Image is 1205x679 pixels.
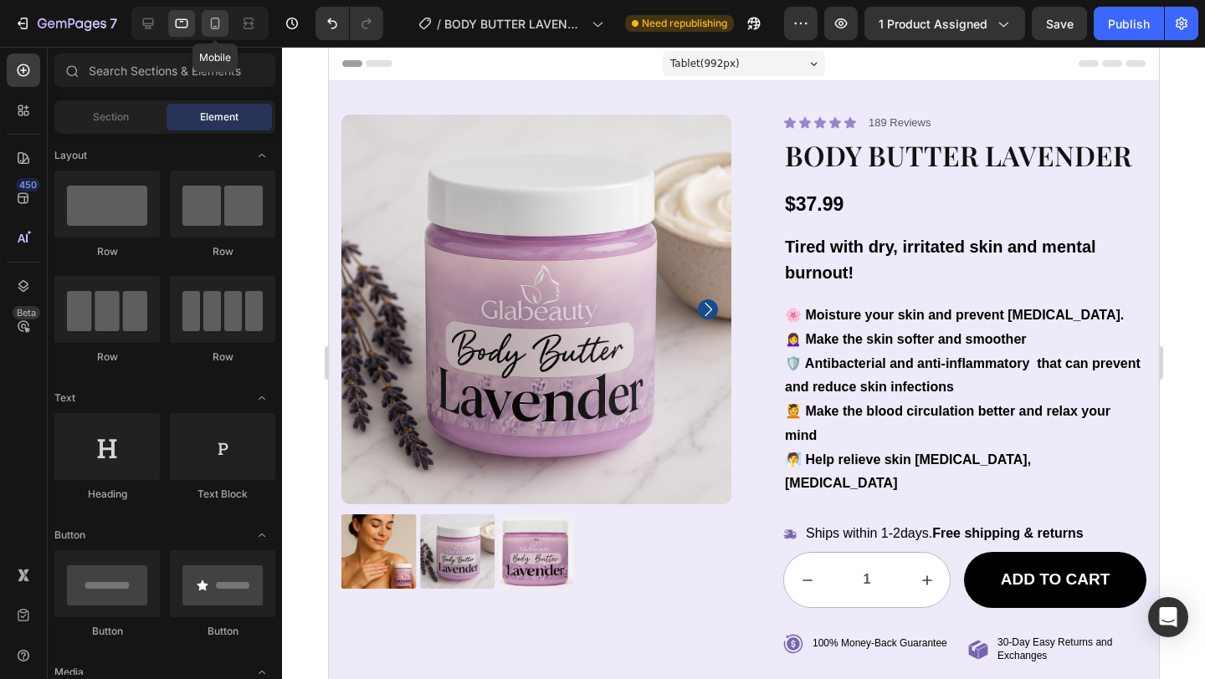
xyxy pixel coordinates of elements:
[879,15,987,33] span: 1 product assigned
[864,7,1025,40] button: 1 product assigned
[170,244,275,259] div: Row
[54,350,160,365] div: Row
[16,178,40,191] div: 450
[669,590,815,615] p: 30-Day Easy Returns and Exchanges
[54,487,160,502] div: Heading
[54,244,160,259] div: Row
[456,401,816,450] p: 🧖 Help relieve skin [MEDICAL_DATA], [MEDICAL_DATA]
[170,624,275,639] div: Button
[54,54,275,87] input: Search Sections & Elements
[7,7,125,40] button: 7
[1032,7,1087,40] button: Save
[1108,15,1150,33] div: Publish
[93,110,129,125] span: Section
[249,522,275,549] span: Toggle open
[1046,17,1074,31] span: Save
[200,110,238,125] span: Element
[642,16,727,31] span: Need republishing
[454,89,818,128] h1: BODY BUTTER LAVENDER
[249,385,275,411] span: Toggle open
[575,506,621,560] button: increment
[454,255,818,451] div: Rich Text Editor. Editing area: main
[437,15,441,33] span: /
[456,191,767,235] strong: Tired with dry, irritated skin and mental burnout!
[454,141,818,174] div: $37.99
[170,487,275,502] div: Text Block
[672,523,782,544] div: Add to cart
[456,377,816,401] p: mind
[455,506,501,560] button: decrement
[635,505,818,561] button: Add to cart
[369,253,389,273] button: Carousel Next Arrow
[484,590,618,604] p: 100% Money-Back Guarantee
[456,257,816,329] p: 🌸 Moisture your skin and prevent [MEDICAL_DATA]. 🙍‍♀️ Make the skin softer and smoother 🛡️ Antiba...
[501,506,575,560] input: quantity
[170,350,275,365] div: Row
[456,329,816,377] p: and reduce skin infections 💆 Make the blood circulation better and relax your
[315,7,383,40] div: Undo/Redo
[249,142,275,169] span: Toggle open
[444,15,585,33] span: BODY BUTTER LAVENDER
[110,13,117,33] p: 7
[1148,597,1188,637] div: Open Intercom Messenger
[54,148,87,163] span: Layout
[54,624,160,639] div: Button
[603,479,754,493] strong: Free shipping & returns
[329,47,1159,679] iframe: Design area
[54,391,75,406] span: Text
[13,306,40,319] div: Beta
[1094,7,1164,40] button: Publish
[54,528,85,543] span: Button
[540,69,602,84] p: 189 Reviews
[477,478,755,496] p: Ships within 1-2days.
